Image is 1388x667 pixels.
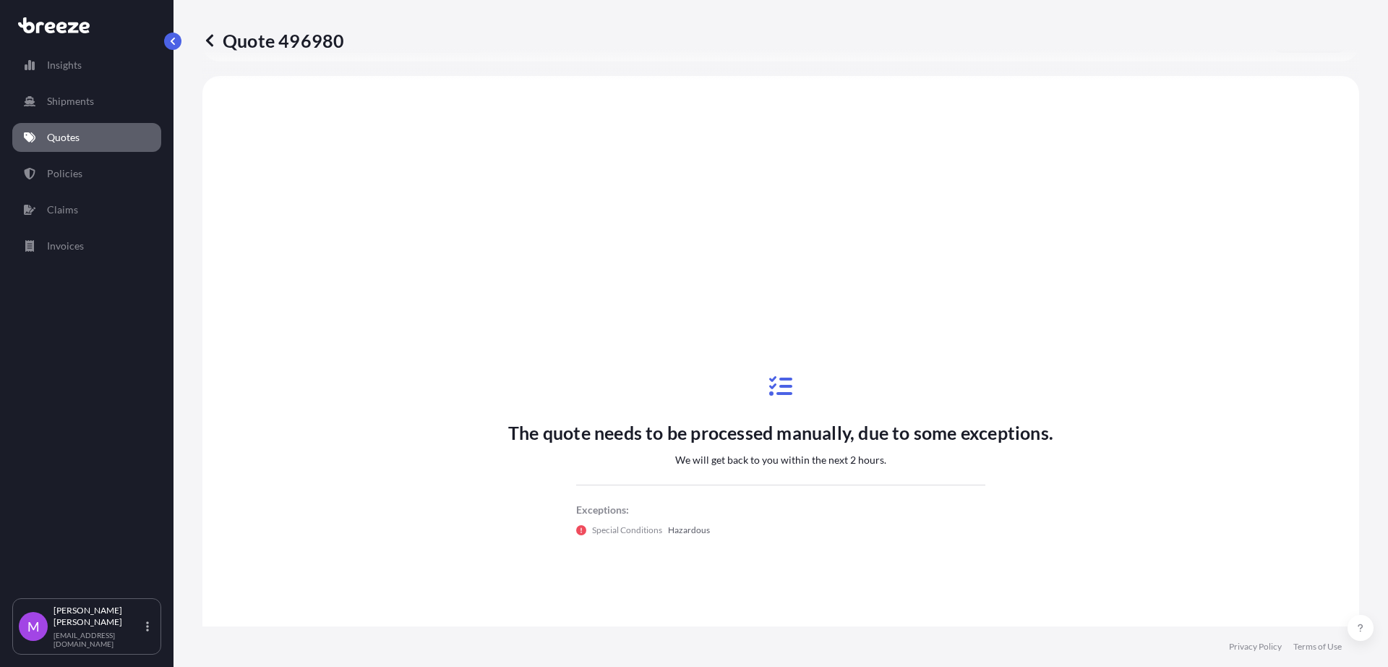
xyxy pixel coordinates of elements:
[668,523,710,538] p: Hazardous
[47,130,80,145] p: Quotes
[592,523,662,538] p: Special Conditions
[12,123,161,152] a: Quotes
[53,631,143,648] p: [EMAIL_ADDRESS][DOMAIN_NAME]
[12,87,161,116] a: Shipments
[12,51,161,80] a: Insights
[47,203,78,217] p: Claims
[47,94,94,109] p: Shipments
[47,58,82,72] p: Insights
[53,605,143,628] p: [PERSON_NAME] [PERSON_NAME]
[27,619,40,634] span: M
[202,29,344,52] p: Quote 496980
[12,195,161,224] a: Claims
[12,231,161,260] a: Invoices
[1293,641,1342,653] a: Terms of Use
[47,239,84,253] p: Invoices
[1229,641,1282,653] a: Privacy Policy
[12,159,161,188] a: Policies
[675,453,886,467] p: We will get back to you within the next 2 hours.
[576,503,985,517] p: Exceptions:
[508,421,1053,444] p: The quote needs to be processed manually, due to some exceptions.
[47,166,82,181] p: Policies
